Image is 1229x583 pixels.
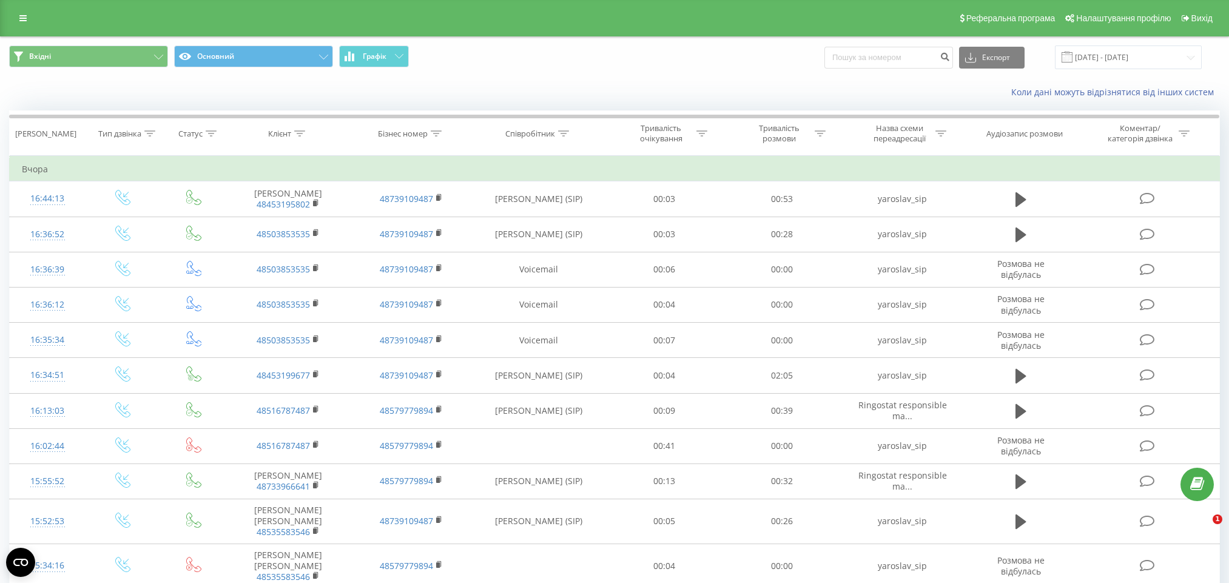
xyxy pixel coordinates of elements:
span: Вхідні [29,52,51,61]
div: 15:34:16 [22,554,73,578]
td: 00:00 [723,428,841,463]
td: 00:53 [723,181,841,217]
div: 15:52:53 [22,510,73,533]
td: [PERSON_NAME] (SIP) [473,217,605,252]
span: Реферальна програма [966,13,1056,23]
div: Тип дзвінка [98,129,141,139]
td: Voicemail [473,323,605,358]
a: 48579779894 [380,560,433,571]
a: 48516787487 [257,405,310,416]
a: 48579779894 [380,475,433,487]
td: 00:39 [723,393,841,428]
td: 00:41 [605,428,723,463]
span: Розмова не відбулась [997,329,1045,351]
div: 16:35:34 [22,328,73,352]
div: 16:13:03 [22,399,73,423]
span: Розмова не відбулась [997,554,1045,577]
td: Voicemail [473,252,605,287]
span: Налаштування профілю [1076,13,1171,23]
td: 00:32 [723,463,841,499]
a: 48739109487 [380,515,433,527]
button: Графік [339,45,409,67]
a: 48503853535 [257,298,310,310]
a: 48535583546 [257,526,310,538]
td: [PERSON_NAME] (SIP) [473,358,605,393]
td: 00:13 [605,463,723,499]
div: Назва схеми переадресації [867,123,932,144]
div: 15:55:52 [22,470,73,493]
div: Тривалість очікування [628,123,693,144]
td: [PERSON_NAME] [PERSON_NAME] [227,499,350,544]
input: Пошук за номером [824,47,953,69]
div: 16:36:39 [22,258,73,281]
td: [PERSON_NAME] (SIP) [473,393,605,428]
div: 16:02:44 [22,434,73,458]
a: 48453195802 [257,198,310,210]
div: Статус [178,129,203,139]
td: 00:09 [605,393,723,428]
td: 00:03 [605,181,723,217]
div: Тривалість розмови [747,123,812,144]
td: [PERSON_NAME] (SIP) [473,463,605,499]
td: 00:28 [723,217,841,252]
a: 48733966641 [257,480,310,492]
td: yaroslav_sip [841,287,965,322]
td: 00:00 [723,252,841,287]
td: Voicemail [473,287,605,322]
span: Розмова не відбулась [997,434,1045,457]
button: Експорт [959,47,1025,69]
button: Вхідні [9,45,168,67]
button: Основний [174,45,333,67]
iframe: Intercom live chat [1188,514,1217,544]
div: Співробітник [505,129,555,139]
td: 00:05 [605,499,723,544]
td: 02:05 [723,358,841,393]
td: yaroslav_sip [841,252,965,287]
div: 16:36:12 [22,293,73,317]
td: [PERSON_NAME] (SIP) [473,181,605,217]
div: Аудіозапис розмови [986,129,1063,139]
div: 16:36:52 [22,223,73,246]
span: Розмова не відбулась [997,258,1045,280]
a: 48739109487 [380,228,433,240]
td: [PERSON_NAME] [227,181,350,217]
a: 48503853535 [257,263,310,275]
span: Розмова не відбулась [997,293,1045,315]
td: 00:06 [605,252,723,287]
td: yaroslav_sip [841,217,965,252]
a: 48503853535 [257,228,310,240]
a: 48535583546 [257,571,310,582]
a: 48453199677 [257,369,310,381]
div: Бізнес номер [378,129,428,139]
td: yaroslav_sip [841,323,965,358]
span: Вихід [1191,13,1213,23]
a: 48739109487 [380,334,433,346]
td: [PERSON_NAME] (SIP) [473,499,605,544]
a: Коли дані можуть відрізнятися вiд інших систем [1011,86,1220,98]
div: Коментар/категорія дзвінка [1105,123,1176,144]
div: 16:34:51 [22,363,73,387]
a: 48579779894 [380,440,433,451]
span: Ringostat responsible ma... [858,399,947,422]
td: yaroslav_sip [841,428,965,463]
a: 48739109487 [380,263,433,275]
td: 00:04 [605,287,723,322]
a: 48739109487 [380,193,433,204]
span: Ringostat responsible ma... [858,470,947,492]
td: yaroslav_sip [841,358,965,393]
td: Вчора [10,157,1220,181]
td: 00:00 [723,323,841,358]
a: 48516787487 [257,440,310,451]
a: 48503853535 [257,334,310,346]
button: Open CMP widget [6,548,35,577]
td: 00:04 [605,358,723,393]
td: 00:03 [605,217,723,252]
td: [PERSON_NAME] [227,463,350,499]
div: 16:44:13 [22,187,73,211]
a: 48739109487 [380,369,433,381]
td: yaroslav_sip [841,499,965,544]
a: 48739109487 [380,298,433,310]
td: 00:26 [723,499,841,544]
span: Графік [363,52,386,61]
a: 48579779894 [380,405,433,416]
